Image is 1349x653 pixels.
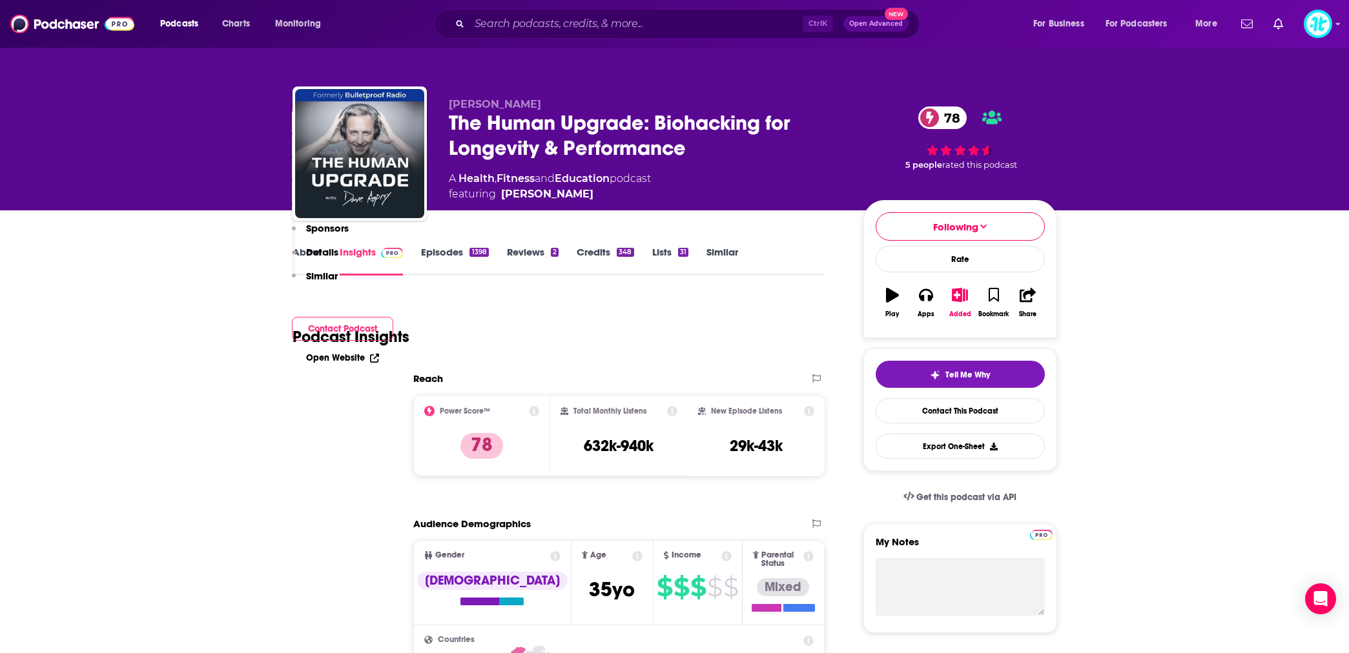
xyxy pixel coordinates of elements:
span: Logged in as ImpactTheory [1304,10,1332,38]
button: open menu [1186,14,1233,34]
span: 78 [931,106,967,129]
span: Get this podcast via API [916,492,1016,503]
button: open menu [1024,14,1100,34]
button: Apps [909,279,943,326]
span: Tell Me Why [945,370,990,380]
span: Podcasts [160,15,198,33]
p: Details [306,246,338,258]
p: Similar [306,270,338,282]
span: More [1195,15,1217,33]
span: and [535,172,555,185]
a: Similar [706,246,738,276]
div: Search podcasts, credits, & more... [446,9,932,39]
button: tell me why sparkleTell Me Why [876,361,1045,388]
span: [PERSON_NAME] [449,98,541,110]
span: Open Advanced [849,21,903,27]
button: Following [876,212,1045,241]
div: Rate [876,246,1045,272]
div: Play [885,310,899,318]
div: Mixed [757,578,809,596]
span: $ [657,577,672,598]
input: Search podcasts, credits, & more... [469,14,803,34]
button: Bookmark [977,279,1011,326]
button: open menu [1097,14,1186,34]
img: User Profile [1304,10,1332,38]
button: open menu [151,14,215,34]
h2: Reach [413,372,443,385]
span: 35 yo [589,577,635,602]
a: Show notifications dropdown [1236,13,1258,35]
span: 5 people [905,160,942,170]
img: tell me why sparkle [930,370,940,380]
a: Reviews2 [507,246,559,276]
button: Export One-Sheet [876,434,1045,459]
span: rated this podcast [942,160,1017,170]
div: A podcast [449,171,651,202]
a: Get this podcast via API [893,481,1027,513]
h2: Audience Demographics [413,517,531,530]
div: 31 [678,248,688,257]
a: Dave Asprey [501,186,593,202]
span: Charts [222,15,250,33]
button: Similar [292,270,338,294]
h2: Power Score™ [440,407,490,416]
div: Bookmark [978,310,1009,318]
span: Monitoring [275,15,321,33]
a: Fitness [497,172,535,185]
a: Contact This Podcast [876,398,1045,423]
a: Open Website [306,352,379,363]
span: $ [723,577,738,598]
div: 1398 [469,248,488,257]
span: featuring [449,186,651,202]
div: 78 5 peoplerated this podcast [863,98,1057,179]
button: Details [292,246,338,270]
button: Show profile menu [1304,10,1332,38]
button: Contact Podcast [292,317,393,341]
img: The Human Upgrade: Biohacking for Longevity & Performance [295,89,424,218]
a: Episodes1398 [421,246,488,276]
a: Charts [214,14,258,34]
div: Added [949,310,971,318]
a: Lists31 [652,246,688,276]
h3: 29k-43k [730,436,783,456]
a: 78 [918,106,967,129]
span: For Podcasters [1106,15,1168,33]
span: $ [707,577,722,598]
div: 348 [617,248,633,257]
span: New [885,8,908,20]
span: , [495,172,497,185]
span: $ [690,577,706,598]
div: Open Intercom Messenger [1305,583,1336,614]
button: Share [1011,279,1044,326]
div: Apps [918,310,934,318]
span: Income [672,551,701,559]
h3: 632k-940k [584,436,654,456]
h2: New Episode Listens [711,407,782,416]
button: Open AdvancedNew [843,16,909,32]
div: 2 [551,248,559,257]
div: [DEMOGRAPHIC_DATA] [417,572,568,590]
span: Gender [435,551,464,559]
span: Parental Status [761,551,801,568]
span: Ctrl K [803,15,833,32]
span: Countries [438,636,475,644]
button: Added [943,279,976,326]
div: Share [1019,310,1036,318]
a: Health [458,172,495,185]
button: Play [876,279,909,326]
span: Age [590,551,606,559]
img: Podchaser - Follow, Share and Rate Podcasts [10,12,134,36]
img: Podchaser Pro [1030,530,1053,540]
h2: Total Monthly Listens [573,407,646,416]
p: 78 [460,433,503,459]
a: Show notifications dropdown [1268,13,1288,35]
a: Education [555,172,610,185]
a: Pro website [1030,528,1053,540]
a: Credits348 [577,246,633,276]
span: Following [933,221,978,233]
label: My Notes [876,536,1045,558]
span: For Business [1033,15,1084,33]
span: $ [674,577,689,598]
